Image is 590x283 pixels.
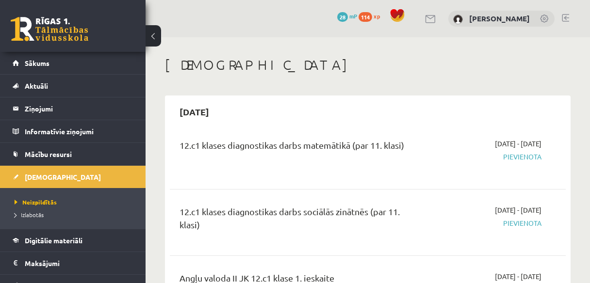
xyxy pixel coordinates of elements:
[13,166,133,188] a: [DEMOGRAPHIC_DATA]
[337,12,348,22] span: 28
[15,210,136,219] a: Izlabotās
[15,198,57,206] span: Neizpildītās
[165,57,571,73] h1: [DEMOGRAPHIC_DATA]
[13,143,133,165] a: Mācību resursi
[25,150,72,158] span: Mācību resursi
[453,15,463,24] img: Alisa Griščuka
[13,97,133,120] a: Ziņojumi
[13,120,133,142] a: Informatīvie ziņojumi
[430,218,541,228] span: Pievienota
[15,198,136,206] a: Neizpildītās
[349,12,357,20] span: mP
[170,100,219,123] h2: [DATE]
[469,14,530,23] a: [PERSON_NAME]
[359,12,385,20] a: 114 xp
[359,12,372,22] span: 114
[180,139,416,157] div: 12.c1 klases diagnostikas darbs matemātikā (par 11. klasi)
[180,205,416,236] div: 12.c1 klases diagnostikas darbs sociālās zinātnēs (par 11. klasi)
[25,173,101,181] span: [DEMOGRAPHIC_DATA]
[374,12,380,20] span: xp
[25,81,48,90] span: Aktuāli
[25,59,49,67] span: Sākums
[495,205,541,215] span: [DATE] - [DATE]
[15,211,44,219] span: Izlabotās
[337,12,357,20] a: 28 mP
[25,236,82,245] span: Digitālie materiāli
[25,97,133,120] legend: Ziņojumi
[430,152,541,162] span: Pievienota
[13,252,133,274] a: Maksājumi
[25,252,133,274] legend: Maksājumi
[13,229,133,252] a: Digitālie materiāli
[13,52,133,74] a: Sākums
[495,139,541,149] span: [DATE] - [DATE]
[13,75,133,97] a: Aktuāli
[11,17,88,41] a: Rīgas 1. Tālmācības vidusskola
[495,271,541,282] span: [DATE] - [DATE]
[25,120,133,142] legend: Informatīvie ziņojumi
